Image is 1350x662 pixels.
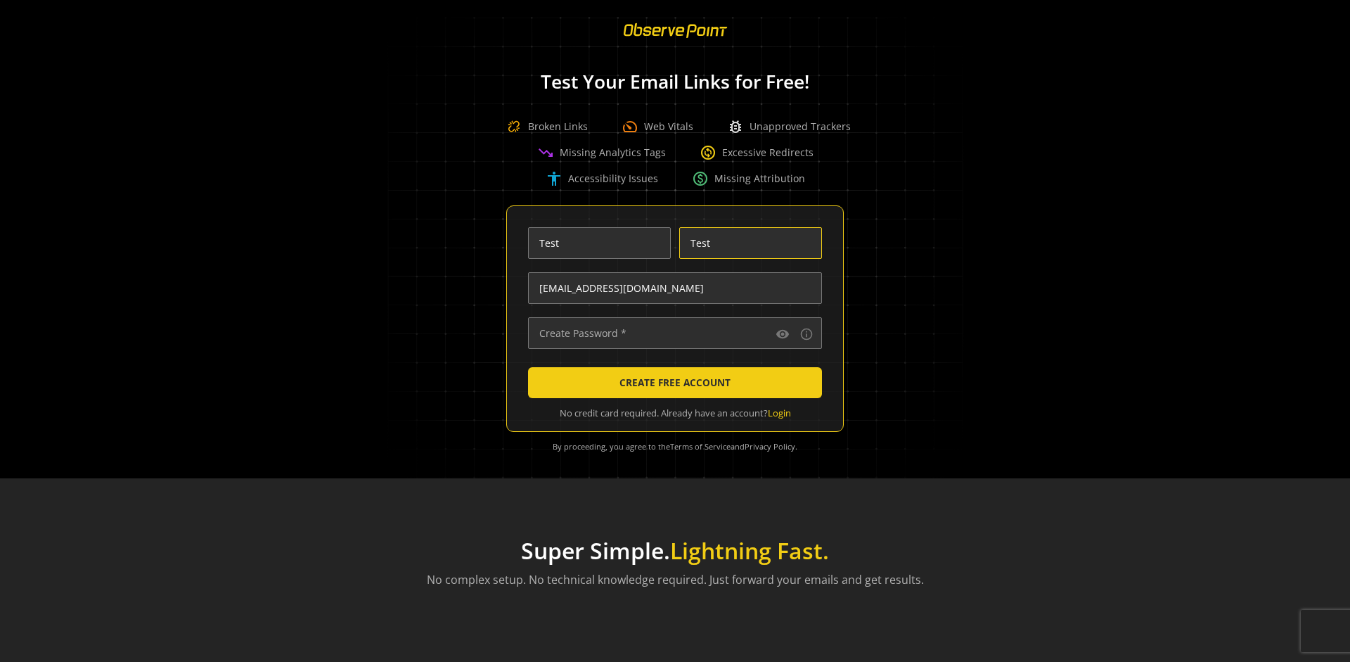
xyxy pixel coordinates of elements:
input: Enter Last Name * [679,227,822,259]
span: speed [622,118,638,135]
mat-icon: visibility [776,327,790,341]
span: CREATE FREE ACCOUNT [619,370,731,395]
input: Create Password * [528,317,822,349]
a: Login [768,407,791,419]
button: Password requirements [798,326,815,343]
input: Enter Email Address (name@work-email.com) * [528,272,822,304]
a: ObservePoint Homepage [615,32,736,46]
img: Broken Link [500,113,528,141]
div: Unapproved Trackers [727,118,851,135]
button: CREATE FREE ACCOUNT [528,367,822,398]
div: Missing Analytics Tags [537,144,666,161]
span: bug_report [727,118,744,135]
span: accessibility [546,170,562,187]
a: Terms of Service [670,441,731,452]
h1: Super Simple. [427,537,924,564]
input: Enter First Name * [528,227,671,259]
p: No complex setup. No technical knowledge required. Just forward your emails and get results. [427,571,924,588]
div: No credit card required. Already have an account? [528,407,822,420]
div: Accessibility Issues [546,170,658,187]
mat-icon: info_outline [799,327,814,341]
div: Broken Links [500,113,588,141]
span: paid [692,170,709,187]
div: Web Vitals [622,118,693,135]
h1: Test Your Email Links for Free! [366,72,984,92]
span: Lightning Fast. [670,535,829,566]
a: Privacy Policy [745,441,795,452]
div: By proceeding, you agree to the and . [524,432,826,462]
div: Missing Attribution [692,170,805,187]
span: trending_down [537,144,554,161]
div: Excessive Redirects [700,144,814,161]
span: change_circle [700,144,716,161]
